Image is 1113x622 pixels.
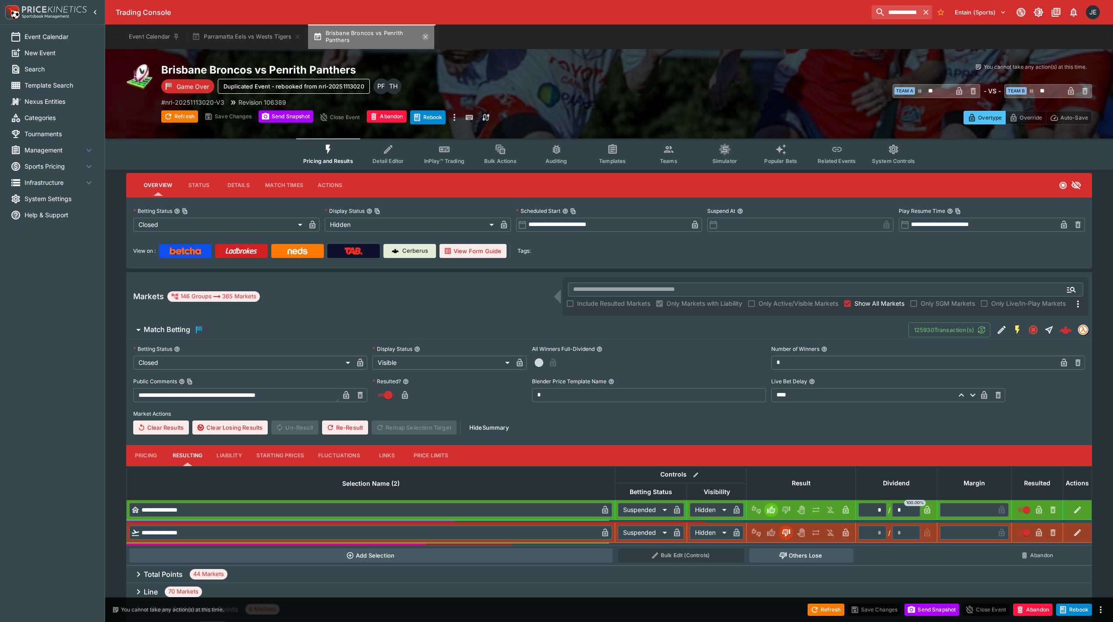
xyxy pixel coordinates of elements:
[666,299,742,308] span: Only Markets with Liability
[25,64,94,74] span: Search
[1078,325,1088,335] img: tradingmodel
[372,158,404,164] span: Detail Editor
[1041,322,1057,338] button: Straight
[25,129,94,138] span: Tournaments
[25,32,94,41] span: Event Calendar
[747,466,856,500] th: Result
[779,503,793,517] button: Lose
[1060,324,1072,336] img: logo-cerberus--red.svg
[955,208,961,214] button: Copy To Clipboard
[794,503,808,517] button: Void
[1057,321,1074,339] a: 55cc33ee-64c2-4e3c-b54d-fde126d56592
[322,421,368,435] span: Re-Result
[1056,604,1092,616] button: Duplicated Event - rebooked from nrl-20251113020
[144,570,183,579] h6: Total Points
[964,111,1092,124] div: Start From
[133,421,189,435] button: Clear Results
[707,207,735,215] p: Suspend At
[749,526,763,540] button: Not Set
[1095,604,1106,615] button: more
[325,207,365,215] p: Display Status
[1083,3,1102,22] button: James Edlin
[333,478,409,489] span: Selection Name (2)
[1060,113,1088,122] p: Auto-Save
[258,175,310,196] button: Match Times
[532,378,606,385] p: Blender Price Template Name
[1063,466,1092,500] th: Actions
[414,346,420,352] button: Display Status
[372,378,401,385] p: Resulted?
[824,503,838,517] button: Eliminated In Play
[764,503,778,517] button: Win
[124,25,185,49] button: Event Calendar
[25,210,94,219] span: Help & Support
[1031,4,1046,20] button: Toggle light/dark mode
[310,175,350,196] button: Actions
[372,356,513,370] div: Visible
[872,158,915,164] span: System Controls
[383,244,436,258] a: Cerberus
[749,548,853,562] button: Others Lose
[308,25,434,49] button: Brisbane Broncos vs Penrith Panthers
[1066,4,1081,20] button: Notifications
[964,111,1006,124] button: Overtype
[190,570,227,579] span: 44 Markets
[179,378,185,385] button: Public CommentsCopy To Clipboard
[161,98,224,107] p: Copy To Clipboard
[133,356,353,370] div: Closed
[921,299,975,308] span: Only SGM Markets
[737,208,743,214] button: Suspend At
[1078,325,1088,335] div: tradingmodel
[821,346,827,352] button: Number of Winners
[287,247,307,254] img: Neds
[449,110,460,124] button: more
[984,63,1087,71] p: You cannot take any action(s) at this time.
[126,321,908,339] button: Match Betting
[904,604,959,616] button: Send Snapshot
[170,247,201,254] img: Betcha
[402,247,428,255] p: Cerberus
[192,421,268,435] button: Clear Losing Results
[1086,5,1100,19] div: James Edlin
[259,110,313,123] button: Send Snapshot
[219,175,258,196] button: Details
[794,526,808,540] button: Void
[937,466,1012,500] th: Margin
[577,299,650,308] span: Include Resulted Markets
[25,162,84,171] span: Sports Pricing
[25,194,94,203] span: System Settings
[596,346,603,352] button: All Winners Full-Dividend
[854,299,904,308] span: Show All Markets
[809,378,815,385] button: Live Bet Delay
[424,158,464,164] span: InPlay™ Trading
[618,503,670,517] div: Suspended
[1063,282,1079,297] button: Open
[116,8,868,17] div: Trading Console
[344,247,363,254] img: TabNZ
[25,145,84,155] span: Management
[296,138,922,170] div: Event type filters
[22,6,87,13] img: PriceKinetics
[133,407,1085,421] label: Market Actions
[311,445,367,466] button: Fluctuations
[367,112,406,120] span: Mark an event as closed and abandoned.
[367,110,406,123] button: Abandon
[372,345,412,353] p: Display Status
[410,110,446,124] button: Duplicated Event - rebooked from nrl-20251113020
[1014,548,1060,562] button: Abandon
[615,466,747,483] th: Controls
[809,526,823,540] button: Push
[899,207,945,215] p: Play Resume Time
[271,421,318,435] span: Un-Result
[947,208,953,214] button: Play Resume TimeCopy To Clipboard
[1073,299,1083,309] svg: More
[618,548,744,562] button: Bulk Edit (Controls)
[133,218,305,232] div: Closed
[1046,111,1092,124] button: Auto-Save
[1048,4,1064,20] button: Documentation
[888,528,890,537] div: /
[620,487,682,497] span: Betting Status
[856,466,937,500] th: Dividend
[161,63,627,77] h2: Copy To Clipboard
[894,87,915,95] span: Team A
